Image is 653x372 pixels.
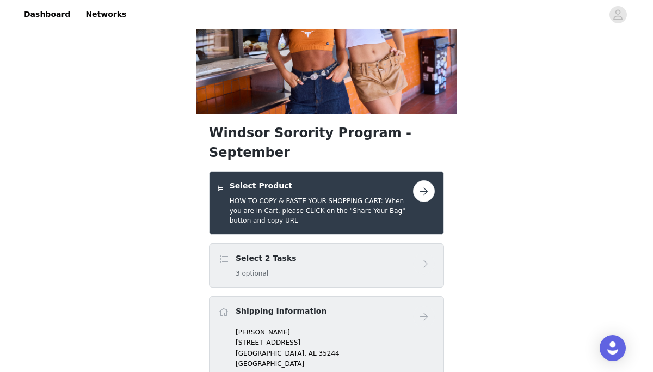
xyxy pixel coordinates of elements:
div: avatar [613,6,623,23]
h4: Select 2 Tasks [236,253,297,264]
a: Networks [79,2,133,27]
h1: Windsor Sorority Program - September [209,123,444,162]
p: [PERSON_NAME] [236,327,435,337]
a: Dashboard [17,2,77,27]
span: [GEOGRAPHIC_DATA], [236,350,306,357]
div: Select 2 Tasks [209,243,444,288]
h5: HOW TO COPY & PASTE YOUR SHOPPING CART: When you are in Cart, please CLICK on the "Share Your Bag... [230,196,413,225]
div: Select Product [209,171,444,235]
span: AL [309,350,317,357]
p: [GEOGRAPHIC_DATA] [236,359,435,369]
span: 35244 [319,350,340,357]
h5: 3 optional [236,269,297,278]
div: Open Intercom Messenger [600,335,626,361]
h4: Shipping Information [236,306,326,317]
p: [STREET_ADDRESS] [236,338,435,347]
h4: Select Product [230,180,413,192]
